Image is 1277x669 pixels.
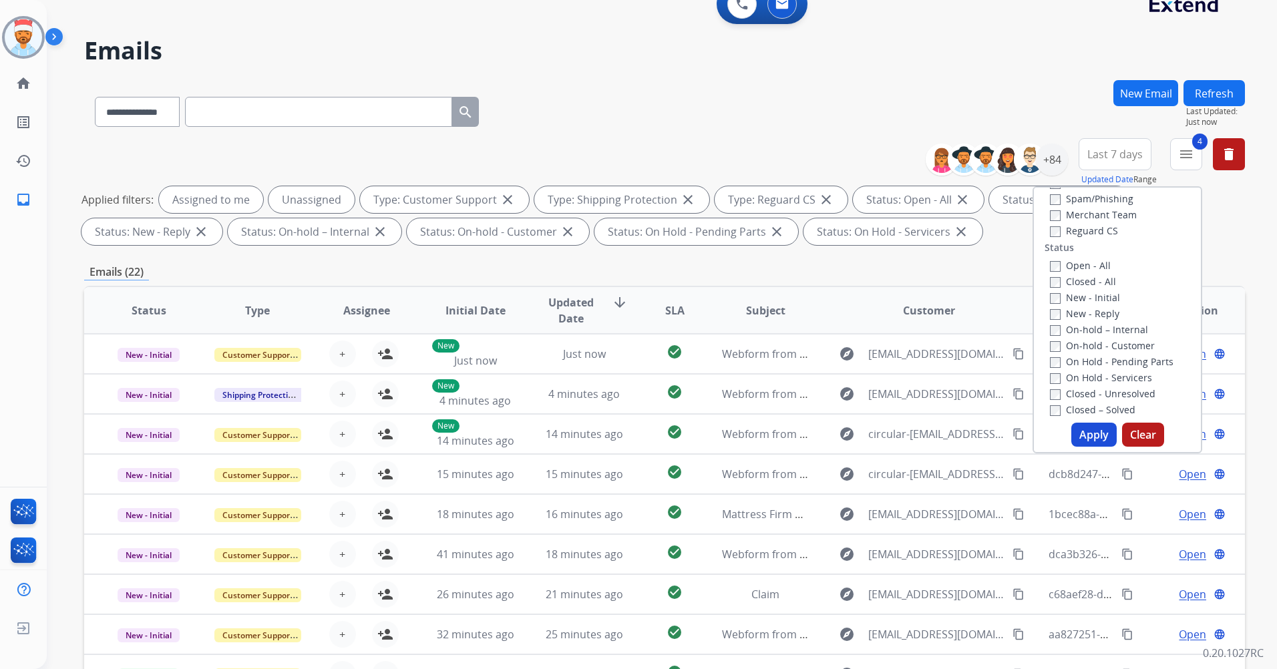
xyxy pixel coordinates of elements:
[432,419,460,433] p: New
[339,346,345,362] span: +
[214,548,301,562] span: Customer Support
[548,387,620,401] span: 4 minutes ago
[722,467,1066,481] span: Webform from circular-[EMAIL_ADDRESS][DOMAIN_NAME] on [DATE]
[1050,341,1061,352] input: On-hold - Customer
[1050,403,1135,416] label: Closed – Solved
[1045,241,1074,254] label: Status
[803,218,982,245] div: Status: On Hold - Servicers
[437,467,514,481] span: 15 minutes ago
[132,302,166,318] span: Status
[339,386,345,402] span: +
[839,586,855,602] mat-icon: explore
[118,628,180,642] span: New - Initial
[118,548,180,562] span: New - Initial
[1013,428,1025,440] mat-icon: content_copy
[15,114,31,130] mat-icon: list_alt
[839,426,855,442] mat-icon: explore
[377,506,393,522] mat-icon: person_add
[1050,291,1120,304] label: New - Initial
[214,588,301,602] span: Customer Support
[432,339,460,353] p: New
[159,186,263,213] div: Assigned to me
[722,627,1025,642] span: Webform from [EMAIL_ADDRESS][DOMAIN_NAME] on [DATE]
[1214,468,1226,480] mat-icon: language
[1013,508,1025,520] mat-icon: content_copy
[1170,138,1202,170] button: 4
[1049,587,1254,602] span: c68aef28-d499-4613-8553-3d041d58ebed
[1050,355,1173,368] label: On Hold - Pending Parts
[214,508,301,522] span: Customer Support
[1122,423,1164,447] button: Clear
[377,426,393,442] mat-icon: person_add
[118,388,180,402] span: New - Initial
[1050,307,1119,320] label: New - Reply
[445,302,506,318] span: Initial Date
[1036,144,1068,176] div: +84
[339,506,345,522] span: +
[214,628,301,642] span: Customer Support
[1050,387,1155,400] label: Closed - Unresolved
[1121,628,1133,640] mat-icon: content_copy
[954,192,970,208] mat-icon: close
[868,386,1005,402] span: [EMAIL_ADDRESS][DOMAIN_NAME]
[1013,468,1025,480] mat-icon: content_copy
[563,347,606,361] span: Just now
[722,387,1025,401] span: Webform from [EMAIL_ADDRESS][DOMAIN_NAME] on [DATE]
[214,468,301,482] span: Customer Support
[560,224,576,240] mat-icon: close
[329,621,356,648] button: +
[228,218,401,245] div: Status: On-hold – Internal
[377,386,393,402] mat-icon: person_add
[439,393,511,408] span: 4 minutes ago
[1013,628,1025,640] mat-icon: content_copy
[15,153,31,169] mat-icon: history
[1179,466,1206,482] span: Open
[329,461,356,487] button: +
[1013,388,1025,400] mat-icon: content_copy
[1050,373,1061,384] input: On Hold - Servicers
[1049,507,1248,521] span: 1bcec88a-e321-411e-9c4f-bcb5e46f3969
[1050,208,1137,221] label: Merchant Team
[722,427,1066,441] span: Webform from circular-[EMAIL_ADDRESS][DOMAIN_NAME] on [DATE]
[329,501,356,527] button: +
[1013,548,1025,560] mat-icon: content_copy
[667,344,683,360] mat-icon: check_circle
[437,547,514,562] span: 41 minutes ago
[329,581,356,608] button: +
[751,587,779,602] span: Claim
[377,546,393,562] mat-icon: person_add
[953,224,969,240] mat-icon: close
[1179,546,1206,562] span: Open
[534,186,709,213] div: Type: Shipping Protection
[868,546,1005,562] span: [EMAIL_ADDRESS][DOMAIN_NAME]
[193,224,209,240] mat-icon: close
[868,426,1005,442] span: circular-[EMAIL_ADDRESS][DOMAIN_NAME]
[722,547,1025,562] span: Webform from [EMAIL_ADDRESS][DOMAIN_NAME] on [DATE]
[118,468,180,482] span: New - Initial
[1050,275,1116,288] label: Closed - All
[1050,226,1061,237] input: Reguard CS
[868,626,1005,642] span: [EMAIL_ADDRESS][DOMAIN_NAME]
[667,504,683,520] mat-icon: check_circle
[839,546,855,562] mat-icon: explore
[339,626,345,642] span: +
[1013,588,1025,600] mat-icon: content_copy
[1081,174,1133,185] button: Updated Date
[546,547,623,562] span: 18 minutes ago
[377,586,393,602] mat-icon: person_add
[594,218,798,245] div: Status: On Hold - Pending Parts
[118,508,180,522] span: New - Initial
[372,224,388,240] mat-icon: close
[1214,508,1226,520] mat-icon: language
[839,346,855,362] mat-icon: explore
[1183,80,1245,106] button: Refresh
[1186,117,1245,128] span: Just now
[680,192,696,208] mat-icon: close
[500,192,516,208] mat-icon: close
[437,507,514,521] span: 18 minutes ago
[268,186,355,213] div: Unassigned
[118,588,180,602] span: New - Initial
[1179,626,1206,642] span: Open
[546,627,623,642] span: 25 minutes ago
[1179,506,1206,522] span: Open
